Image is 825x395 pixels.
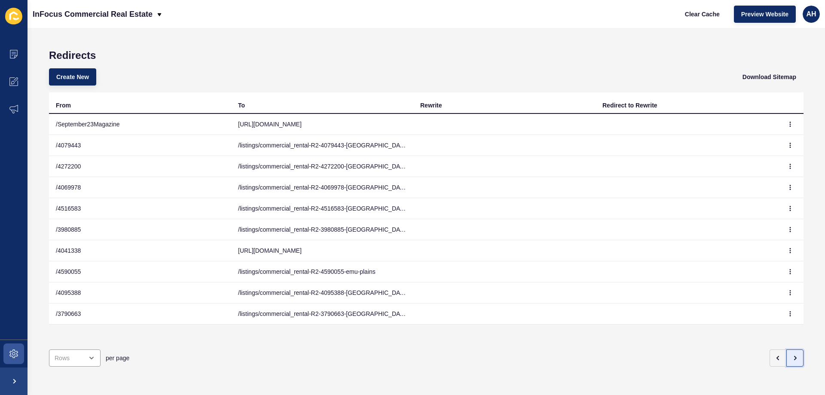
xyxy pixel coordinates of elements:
[734,6,796,23] button: Preview Website
[106,354,129,362] span: per page
[231,261,413,282] td: /listings/commercial_rental-R2-4590055-emu-plains
[806,10,816,18] span: AH
[49,282,231,303] td: /4095388
[231,135,413,156] td: /listings/commercial_rental-R2-4079443-[GEOGRAPHIC_DATA]
[49,177,231,198] td: /4069978
[742,73,796,81] span: Download Sitemap
[231,114,413,135] td: [URL][DOMAIN_NAME]
[231,198,413,219] td: /listings/commercial_rental-R2-4516583-[GEOGRAPHIC_DATA]
[231,219,413,240] td: /listings/commercial_rental-R2-3980885-[GEOGRAPHIC_DATA]
[49,349,101,367] div: open menu
[49,135,231,156] td: /4079443
[56,101,71,110] div: From
[231,303,413,325] td: /listings/commercial_rental-R2-3790663-[GEOGRAPHIC_DATA]
[49,261,231,282] td: /4590055
[49,219,231,240] td: /3980885
[231,156,413,177] td: /listings/commercial_rental-R2-4272200-[GEOGRAPHIC_DATA]
[49,156,231,177] td: /4272200
[49,303,231,325] td: /3790663
[685,10,720,18] span: Clear Cache
[49,198,231,219] td: /4516583
[238,101,245,110] div: To
[602,101,657,110] div: Redirect to Rewrite
[678,6,727,23] button: Clear Cache
[741,10,788,18] span: Preview Website
[49,68,96,86] button: Create New
[33,3,153,25] p: InFocus Commercial Real Estate
[420,101,442,110] div: Rewrite
[49,49,804,61] h1: Redirects
[49,114,231,135] td: /September23Magazine
[231,177,413,198] td: /listings/commercial_rental-R2-4069978-[GEOGRAPHIC_DATA]
[231,240,413,261] td: [URL][DOMAIN_NAME]
[56,73,89,81] span: Create New
[49,240,231,261] td: /4041338
[735,68,804,86] button: Download Sitemap
[231,282,413,303] td: /listings/commercial_rental-R2-4095388-[GEOGRAPHIC_DATA]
